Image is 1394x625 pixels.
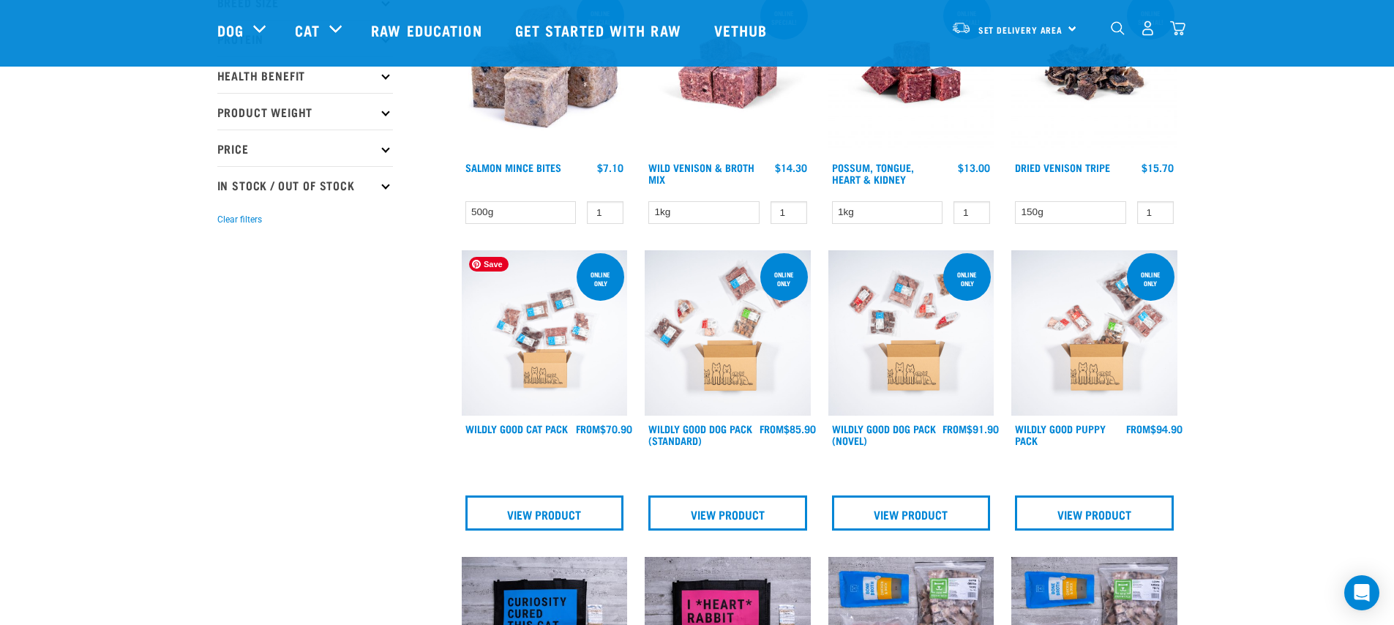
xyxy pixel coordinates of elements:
div: Online Only [760,263,808,294]
img: Puppy 0 2sec [1011,250,1177,416]
span: FROM [943,426,967,431]
input: 1 [771,201,807,224]
input: 1 [1137,201,1174,224]
a: Wildly Good Cat Pack [465,426,568,431]
a: View Product [832,495,991,531]
input: 1 [953,201,990,224]
img: Dog 0 2sec [645,250,811,416]
span: Set Delivery Area [978,27,1063,32]
div: $85.90 [760,423,816,435]
p: In Stock / Out Of Stock [217,166,393,203]
div: Open Intercom Messenger [1344,575,1379,610]
button: Clear filters [217,213,262,226]
div: Online Only [1127,263,1174,294]
a: Wildly Good Dog Pack (Novel) [832,426,936,443]
p: Price [217,130,393,166]
div: Online Only [943,263,991,294]
a: Dried Venison Tripe [1015,165,1110,170]
img: user.png [1140,20,1155,36]
a: Possum, Tongue, Heart & Kidney [832,165,914,181]
a: View Product [648,495,807,531]
p: Health Benefit [217,56,393,93]
div: ONLINE ONLY [577,263,624,294]
div: $91.90 [943,423,999,435]
div: $94.90 [1126,423,1183,435]
div: $15.70 [1142,162,1174,173]
span: FROM [576,426,600,431]
img: home-icon@2x.png [1170,20,1185,36]
img: home-icon-1@2x.png [1111,21,1125,35]
a: Wild Venison & Broth Mix [648,165,754,181]
a: Raw Education [356,1,500,59]
img: van-moving.png [951,21,971,34]
img: Dog Novel 0 2sec [828,250,994,416]
a: Wildly Good Puppy Pack [1015,426,1106,443]
a: View Product [1015,495,1174,531]
a: Get started with Raw [501,1,700,59]
div: $7.10 [597,162,623,173]
input: 1 [587,201,623,224]
div: $13.00 [958,162,990,173]
div: $70.90 [576,423,632,435]
span: FROM [1126,426,1150,431]
a: Wildly Good Dog Pack (Standard) [648,426,752,443]
a: Vethub [700,1,786,59]
p: Product Weight [217,93,393,130]
a: Salmon Mince Bites [465,165,561,170]
a: Cat [295,19,320,41]
a: View Product [465,495,624,531]
img: Cat 0 2sec [462,250,628,416]
span: Save [469,257,509,272]
span: FROM [760,426,784,431]
div: $14.30 [775,162,807,173]
a: Dog [217,19,244,41]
